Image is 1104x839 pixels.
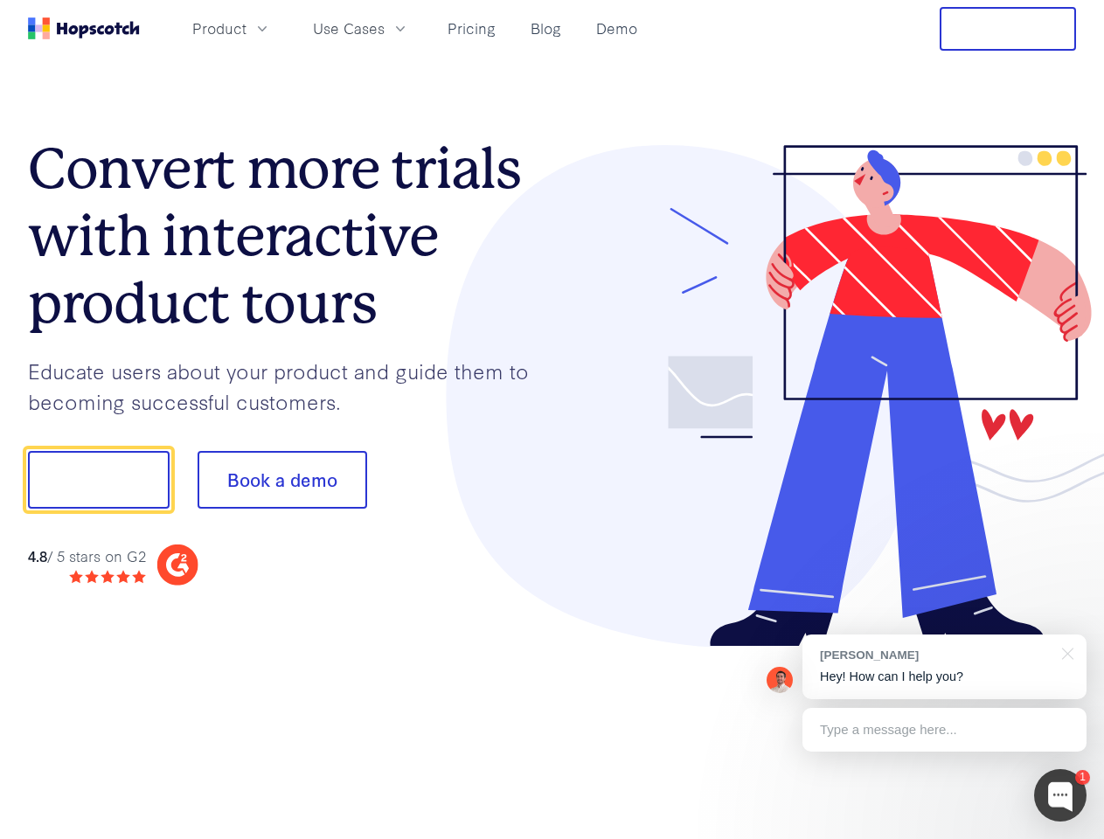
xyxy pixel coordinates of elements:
button: Book a demo [198,451,367,509]
div: 1 [1075,770,1090,785]
button: Use Cases [302,14,420,43]
a: Blog [524,14,568,43]
a: Pricing [441,14,503,43]
a: Demo [589,14,644,43]
button: Free Trial [940,7,1076,51]
p: Educate users about your product and guide them to becoming successful customers. [28,356,552,416]
button: Show me! [28,451,170,509]
div: / 5 stars on G2 [28,545,146,567]
span: Product [192,17,246,39]
div: [PERSON_NAME] [820,647,1052,663]
img: Mark Spera [767,667,793,693]
span: Use Cases [313,17,385,39]
button: Product [182,14,281,43]
strong: 4.8 [28,545,47,565]
div: Type a message here... [802,708,1087,752]
a: Home [28,17,140,39]
p: Hey! How can I help you? [820,668,1069,686]
h1: Convert more trials with interactive product tours [28,135,552,336]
